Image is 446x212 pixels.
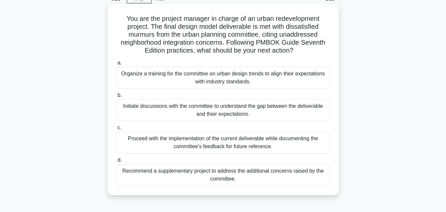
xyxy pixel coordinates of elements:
div: Initiate discussions with the committee to understand the gap between the deliverable and their e... [116,99,330,121]
span: b. [118,92,122,98]
div: Organize a training for the committee on urban design trends to align their expectations with ind... [116,67,330,89]
div: Recommend a supplementary project to address the additional concerns raised by the committee. [116,164,330,186]
span: d. [118,157,122,163]
div: Proceed with the implementation of the current deliverable while documenting the committee's feed... [116,132,330,153]
h5: You are the project manager in charge of an urban redevelopment project. The final design model d... [116,15,331,55]
span: a. [118,60,122,65]
span: c. [118,125,121,130]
